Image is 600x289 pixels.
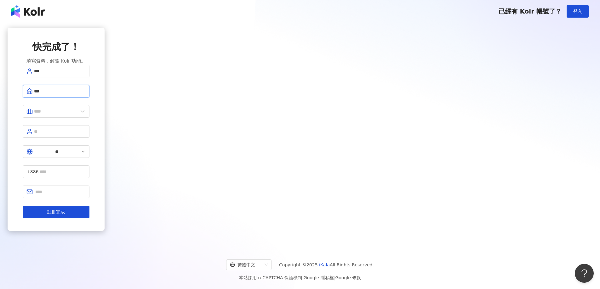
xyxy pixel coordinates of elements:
[11,5,45,18] img: logo
[567,5,589,18] button: 登入
[335,275,361,280] a: Google 條款
[32,40,80,53] span: 快完成了！
[47,209,65,214] span: 註冊完成
[230,260,262,270] div: 繁體中文
[499,8,562,15] span: 已經有 Kolr 帳號了？
[302,275,304,280] span: |
[304,275,334,280] a: Google 隱私權
[573,9,582,14] span: 登入
[575,264,594,283] iframe: Help Scout Beacon - Open
[319,262,330,267] a: iKala
[334,275,335,280] span: |
[26,168,38,175] span: +886
[26,57,86,65] span: 填寫資料，解鎖 Kolr 功能。
[279,261,374,269] span: Copyright © 2025 All Rights Reserved.
[239,274,361,281] span: 本站採用 reCAPTCHA 保護機制
[23,206,89,218] button: 註冊完成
